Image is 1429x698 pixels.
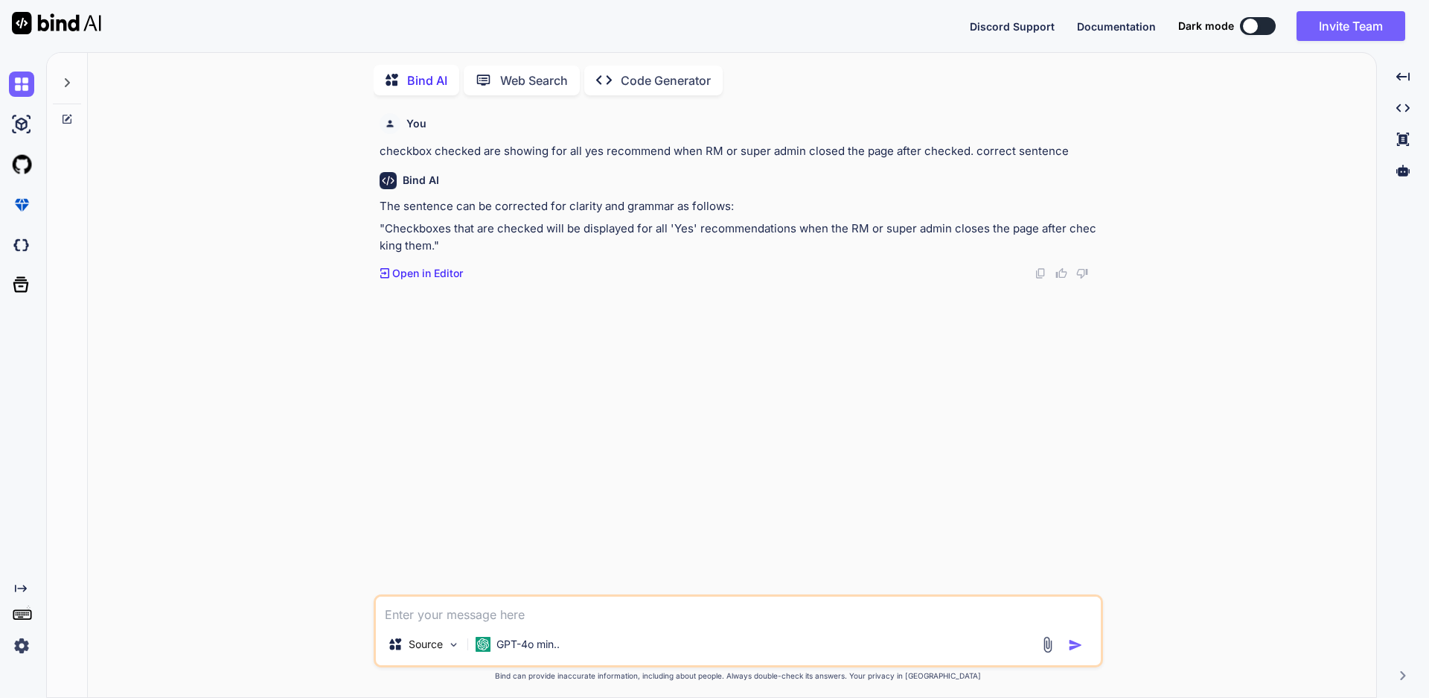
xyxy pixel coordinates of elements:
button: Invite Team [1297,11,1405,41]
button: Discord Support [970,19,1055,34]
img: dislike [1076,267,1088,279]
span: Discord Support [970,20,1055,33]
p: GPT-4o min.. [496,637,560,652]
button: Documentation [1077,19,1156,34]
p: Web Search [500,72,568,89]
p: Source [409,637,443,652]
img: githubLight [9,152,34,177]
h6: Bind AI [403,173,439,188]
span: Documentation [1077,20,1156,33]
p: Code Generator [621,72,711,89]
p: The sentence can be corrected for clarity and grammar as follows: [380,198,1100,215]
p: checkbox checked are showing for all yes recommend when RM or super admin closed the page after c... [380,143,1100,160]
p: "Checkboxes that are checked will be displayed for all 'Yes' recommendations when the RM or super... [380,220,1100,254]
img: settings [9,633,34,659]
p: Bind AI [407,72,447,89]
img: attachment [1039,636,1056,653]
img: Bind AI [12,12,101,34]
img: GPT-4o mini [476,637,490,652]
img: darkCloudIdeIcon [9,232,34,258]
img: chat [9,72,34,97]
img: ai-studio [9,112,34,137]
img: like [1055,267,1067,279]
img: premium [9,192,34,218]
p: Bind can provide inaccurate information, including about people. Always double-check its answers.... [374,670,1103,682]
h6: You [406,116,426,131]
p: Open in Editor [392,266,463,281]
img: Pick Models [447,638,460,651]
span: Dark mode [1178,19,1234,34]
img: copy [1035,267,1046,279]
img: icon [1068,638,1083,653]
